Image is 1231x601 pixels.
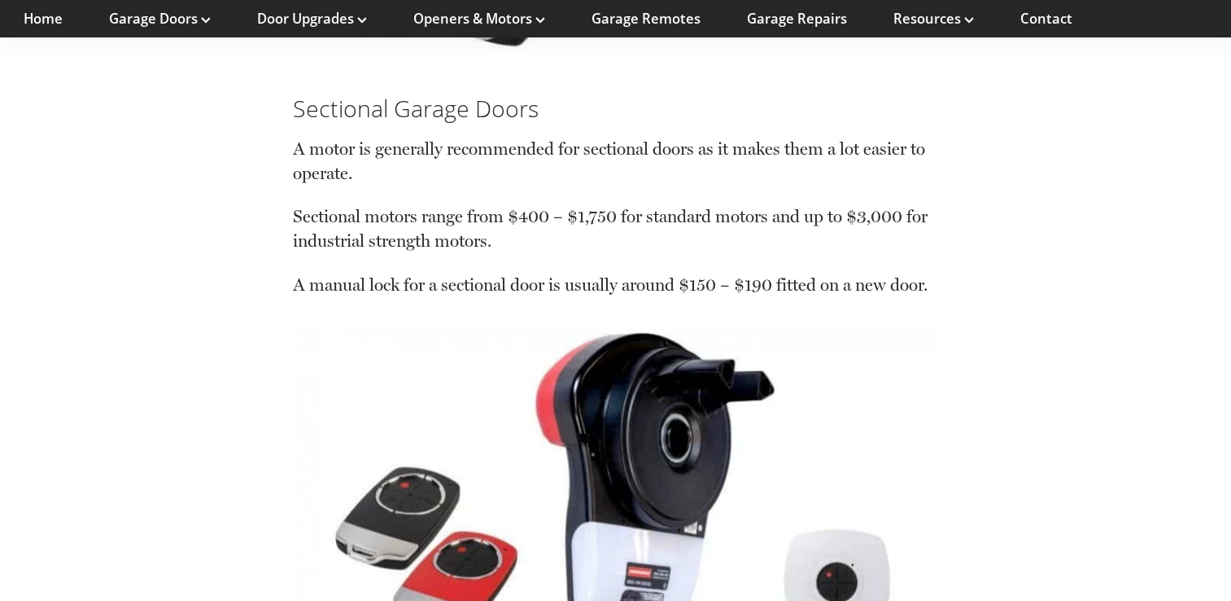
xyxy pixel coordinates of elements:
[591,10,701,28] a: Garage Remotes
[893,10,974,28] a: Resources
[293,204,938,272] p: Sectional motors range from $400 – $1,750 for standard motors and up to $3,000 for industrial str...
[24,10,63,28] a: Home
[747,10,847,28] a: Garage Repairs
[293,137,938,204] p: A motor is generally recommended for sectional doors as it makes them a lot easier to operate.
[293,93,938,124] h3: Sectional Garage Doors
[109,10,211,28] a: Garage Doors
[413,10,545,28] a: Openers & Motors
[293,273,938,297] p: A manual lock for a sectional door is usually around $150 – $190 fitted on a new door.
[1020,10,1072,28] a: Contact
[257,10,367,28] a: Door Upgrades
